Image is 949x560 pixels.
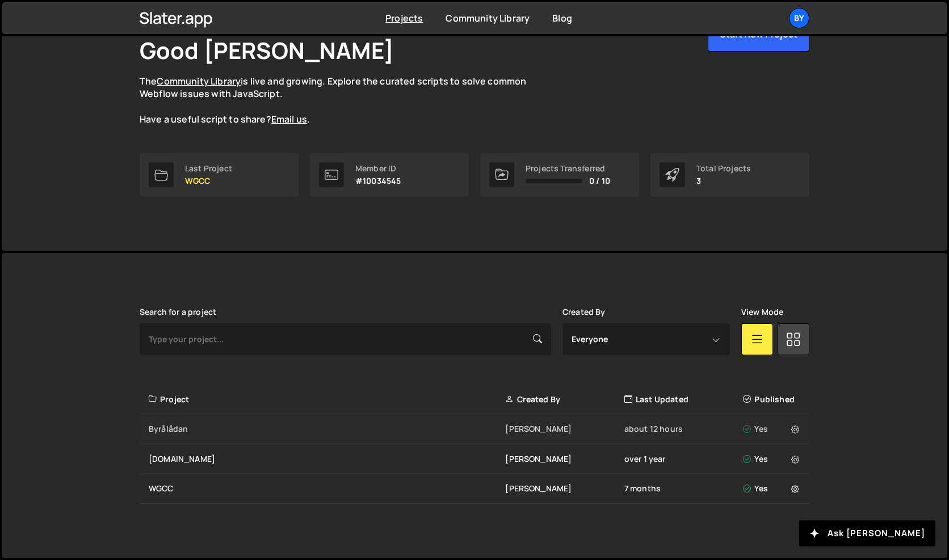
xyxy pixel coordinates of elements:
div: [PERSON_NAME] [505,423,624,435]
input: Type your project... [140,323,551,355]
p: The is live and growing. Explore the curated scripts to solve common Webflow issues with JavaScri... [140,75,548,126]
div: WGCC [149,483,505,494]
div: about 12 hours [624,423,743,435]
div: Published [743,394,803,405]
p: 3 [696,176,751,186]
div: Projects Transferred [526,164,610,173]
a: [DOMAIN_NAME] [PERSON_NAME] over 1 year Yes [140,444,809,474]
div: [PERSON_NAME] [505,453,624,465]
div: [DOMAIN_NAME] [149,453,505,465]
a: WGCC [PERSON_NAME] 7 months Yes [140,474,809,504]
div: Yes [743,483,803,494]
a: Last Project WGCC [140,153,299,196]
div: Yes [743,453,803,465]
label: Search for a project [140,308,216,317]
div: Total Projects [696,164,751,173]
a: Byrålådan [PERSON_NAME] about 12 hours Yes [140,414,809,444]
a: Blog [552,12,572,24]
p: #10034545 [355,176,401,186]
p: WGCC [185,176,232,186]
div: Last Updated [624,394,743,405]
label: View Mode [741,308,783,317]
div: over 1 year [624,453,743,465]
div: Created By [505,394,624,405]
div: 7 months [624,483,743,494]
a: Projects [385,12,423,24]
div: Byrålådan [149,423,505,435]
span: 0 / 10 [589,176,610,186]
a: Community Library [157,75,241,87]
button: Ask [PERSON_NAME] [799,520,935,546]
div: [PERSON_NAME] [505,483,624,494]
label: Created By [562,308,606,317]
a: Community Library [446,12,530,24]
a: By [789,8,809,28]
a: Email us [271,113,307,125]
div: Yes [743,423,803,435]
h1: Good [PERSON_NAME] [140,35,394,66]
div: Member ID [355,164,401,173]
div: Project [149,394,505,405]
div: Last Project [185,164,232,173]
